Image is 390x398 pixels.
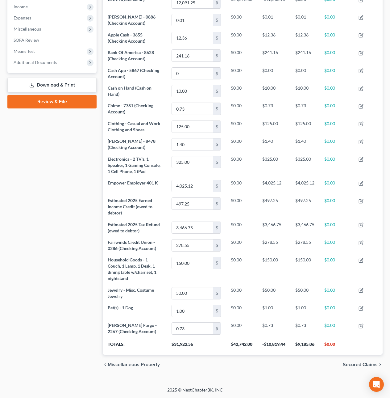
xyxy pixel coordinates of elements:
[319,11,354,29] td: $0.00
[108,68,159,79] span: Cash App - 5867 (Checking Account)
[108,156,160,174] span: Electronics - 2 TV's, 1 Speaker, 1 Gaming Console, 1 Cell Phone, 1 iPad
[257,47,290,65] td: $241.16
[319,254,354,284] td: $0.00
[343,362,383,367] button: Secured Claims chevron_right
[226,29,257,47] td: $0.00
[172,103,213,115] input: 0.00
[108,14,156,26] span: [PERSON_NAME] - 0886 (Checking Account)
[172,239,213,251] input: 0.00
[172,257,213,269] input: 0.00
[226,11,257,29] td: $0.00
[213,222,221,234] div: $
[257,65,290,82] td: $0.00
[319,177,354,195] td: $0.00
[108,287,154,299] span: Jewelry - Misc. Costume Jewelry
[290,320,319,337] td: $0.73
[172,156,213,168] input: 0.00
[7,78,97,92] a: Download & Print
[319,195,354,219] td: $0.00
[226,219,257,236] td: $0.00
[257,236,290,254] td: $278.55
[319,29,354,47] td: $0.00
[108,180,158,185] span: Empower Employer 401 K
[257,136,290,153] td: $1.40
[213,68,221,79] div: $
[319,65,354,82] td: $0.00
[14,15,31,20] span: Expenses
[108,257,156,281] span: Household Goods - 1 Couch, 1 Lamp, 1 Desk, 1 dining table w/chair set, 1 nightstand
[213,239,221,251] div: $
[172,222,213,234] input: 0.00
[14,60,57,65] span: Additional Documents
[290,254,319,284] td: $150.00
[213,180,221,192] div: $
[172,287,213,299] input: 0.00
[172,305,213,317] input: 0.00
[257,337,290,355] th: -$10,819.44
[108,32,145,44] span: Apple Cash - 3655 (Checking Account)
[108,198,152,215] span: Estimated 2025 Earned Income Credit (owed to debtor)
[14,26,41,32] span: Miscellaneous
[290,82,319,100] td: $10.00
[290,29,319,47] td: $12.36
[290,177,319,195] td: $4,025.12
[319,236,354,254] td: $0.00
[257,177,290,195] td: $4,025.12
[257,118,290,135] td: $125.00
[19,387,371,398] div: 2025 © NextChapterBK, INC
[319,337,354,355] th: $0.00
[172,85,213,97] input: 0.00
[172,138,213,150] input: 0.00
[213,287,221,299] div: $
[108,121,160,132] span: Clothing - Casual and Work Clothing and Shoes
[213,305,221,317] div: $
[290,236,319,254] td: $278.55
[257,219,290,236] td: $3,466.75
[257,254,290,284] td: $150.00
[378,362,383,367] i: chevron_right
[9,35,97,46] a: SOFA Review
[226,236,257,254] td: $0.00
[257,11,290,29] td: $0.01
[14,4,28,9] span: Income
[108,239,156,251] span: Fairwinds Credit Union - 0286 (Checking Account)
[319,284,354,302] td: $0.00
[319,82,354,100] td: $0.00
[290,100,319,118] td: $0.73
[103,337,167,355] th: Totals:
[290,337,319,355] th: $9,185.06
[226,153,257,177] td: $0.00
[103,362,108,367] i: chevron_left
[108,305,133,310] span: Pet(s) - 1 Dog
[167,337,226,355] th: $31,922.56
[213,32,221,44] div: $
[290,284,319,302] td: $50.00
[213,323,221,334] div: $
[103,362,160,367] button: chevron_left Miscellaneous Property
[226,118,257,135] td: $0.00
[290,219,319,236] td: $3,466.75
[172,121,213,133] input: 0.00
[290,302,319,320] td: $1.00
[172,180,213,192] input: 0.00
[226,136,257,153] td: $0.00
[319,320,354,337] td: $0.00
[257,82,290,100] td: $10.00
[172,68,213,79] input: 0.00
[213,138,221,150] div: $
[369,377,384,392] div: Open Intercom Messenger
[257,284,290,302] td: $50.00
[172,14,213,26] input: 0.00
[108,50,154,61] span: Bank Of America - 8628 (Checking Account)
[257,302,290,320] td: $1.00
[14,37,39,43] span: SOFA Review
[172,32,213,44] input: 0.00
[213,121,221,133] div: $
[213,14,221,26] div: $
[226,100,257,118] td: $0.00
[226,320,257,337] td: $0.00
[14,49,35,54] span: Means Test
[226,195,257,219] td: $0.00
[319,302,354,320] td: $0.00
[343,362,378,367] span: Secured Claims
